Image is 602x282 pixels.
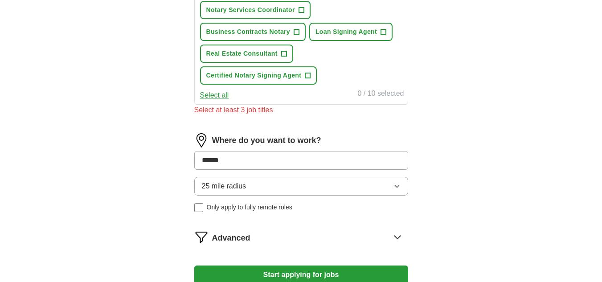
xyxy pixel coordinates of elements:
span: Business Contracts Notary [206,27,290,37]
button: Loan Signing Agent [309,23,393,41]
img: filter [194,230,209,244]
label: Where do you want to work? [212,135,321,147]
span: Loan Signing Agent [315,27,377,37]
button: 25 mile radius [194,177,408,196]
button: Select all [200,90,229,101]
span: Notary Services Coordinator [206,5,295,15]
button: Real Estate Consultant [200,45,293,63]
button: Certified Notary Signing Agent [200,66,317,85]
button: Notary Services Coordinator [200,1,311,19]
span: Certified Notary Signing Agent [206,71,302,80]
button: Business Contracts Notary [200,23,306,41]
div: 0 / 10 selected [357,88,404,101]
span: Advanced [212,232,250,244]
span: Only apply to fully remote roles [207,203,292,212]
span: 25 mile radius [202,181,246,192]
span: Real Estate Consultant [206,49,278,58]
img: location.png [194,133,209,147]
input: Only apply to fully remote roles [194,203,203,212]
div: Select at least 3 job titles [194,105,408,115]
